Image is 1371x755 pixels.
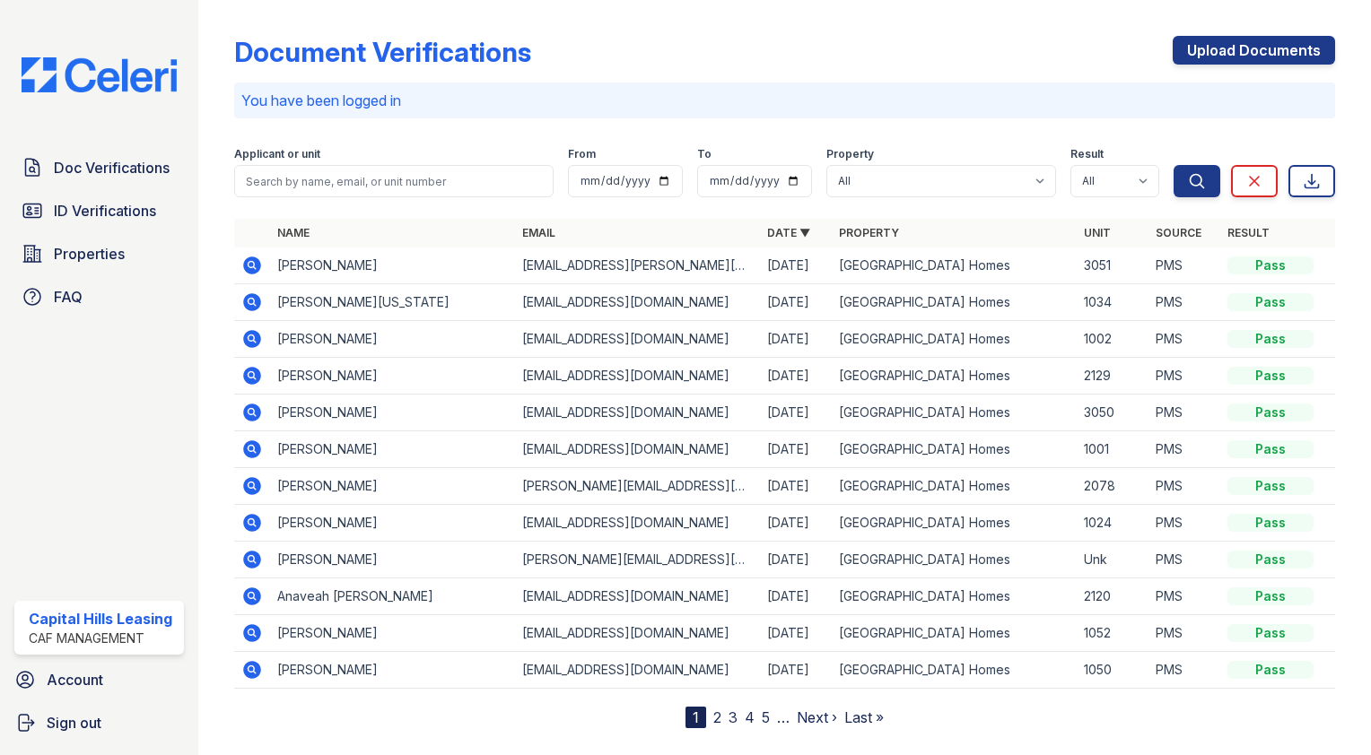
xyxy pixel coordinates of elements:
a: ID Verifications [14,193,184,229]
td: [PERSON_NAME] [270,615,515,652]
td: [EMAIL_ADDRESS][DOMAIN_NAME] [515,395,760,431]
td: PMS [1148,652,1220,689]
a: Result [1227,226,1270,239]
td: [GEOGRAPHIC_DATA] Homes [832,615,1077,652]
td: [PERSON_NAME] [270,247,515,284]
div: CAF Management [29,629,172,647]
td: [GEOGRAPHIC_DATA] Homes [832,468,1077,505]
div: Pass [1227,256,1314,274]
td: [EMAIL_ADDRESS][DOMAIN_NAME] [515,652,760,689]
a: Property [839,226,899,239]
div: Pass [1227,551,1314,568]
div: Pass [1227,367,1314,385]
td: [EMAIL_ADDRESS][DOMAIN_NAME] [515,615,760,652]
td: 1001 [1077,431,1148,468]
a: Doc Verifications [14,150,184,186]
td: PMS [1148,358,1220,395]
div: 1 [685,707,706,728]
td: [GEOGRAPHIC_DATA] Homes [832,247,1077,284]
a: Last » [844,708,884,726]
td: PMS [1148,542,1220,578]
td: [PERSON_NAME] [270,358,515,395]
td: [PERSON_NAME] [270,542,515,578]
a: Date ▼ [767,226,810,239]
td: 2120 [1077,578,1148,615]
td: Anaveah [PERSON_NAME] [270,578,515,615]
td: [GEOGRAPHIC_DATA] Homes [832,542,1077,578]
a: Account [7,662,191,698]
td: PMS [1148,578,1220,615]
img: CE_Logo_Blue-a8612792a0a2168367f1c8372b55b34899dd931a85d93a1a3d3e32e68fde9ad4.png [7,57,191,92]
td: PMS [1148,505,1220,542]
div: Pass [1227,404,1314,421]
td: [GEOGRAPHIC_DATA] Homes [832,284,1077,321]
td: [GEOGRAPHIC_DATA] Homes [832,431,1077,468]
td: 1034 [1077,284,1148,321]
td: [EMAIL_ADDRESS][PERSON_NAME][DOMAIN_NAME] [515,247,760,284]
span: Account [47,669,103,690]
td: [DATE] [760,284,832,321]
td: [DATE] [760,542,832,578]
a: Upload Documents [1173,36,1335,65]
label: Property [826,147,874,161]
td: [DATE] [760,615,832,652]
label: To [697,147,712,161]
td: [DATE] [760,247,832,284]
td: PMS [1148,615,1220,652]
td: [GEOGRAPHIC_DATA] Homes [832,652,1077,689]
span: Sign out [47,712,101,733]
div: Pass [1227,330,1314,348]
td: [DATE] [760,468,832,505]
a: Unit [1084,226,1111,239]
a: Sign out [7,705,191,741]
td: 1002 [1077,321,1148,358]
td: [PERSON_NAME] [270,395,515,431]
div: Pass [1227,587,1314,605]
div: Pass [1227,477,1314,495]
label: Result [1070,147,1104,161]
div: Pass [1227,293,1314,311]
div: Pass [1227,661,1314,679]
td: [GEOGRAPHIC_DATA] Homes [832,505,1077,542]
a: 2 [713,708,721,726]
p: You have been logged in [241,90,1328,111]
a: 5 [762,708,770,726]
div: Capital Hills Leasing [29,608,172,629]
td: PMS [1148,321,1220,358]
div: Pass [1227,624,1314,642]
input: Search by name, email, or unit number [234,165,554,197]
a: Source [1156,226,1201,239]
a: Properties [14,236,184,272]
a: Next › [797,708,837,726]
td: [GEOGRAPHIC_DATA] Homes [832,358,1077,395]
a: 4 [745,708,755,726]
td: [DATE] [760,431,832,468]
td: [EMAIL_ADDRESS][DOMAIN_NAME] [515,284,760,321]
td: PMS [1148,395,1220,431]
td: [EMAIL_ADDRESS][DOMAIN_NAME] [515,505,760,542]
label: Applicant or unit [234,147,320,161]
td: [DATE] [760,395,832,431]
a: Email [522,226,555,239]
label: From [568,147,596,161]
td: [PERSON_NAME] [270,431,515,468]
span: Doc Verifications [54,157,170,178]
td: 3051 [1077,247,1148,284]
td: PMS [1148,247,1220,284]
td: [PERSON_NAME] [270,468,515,505]
td: 2078 [1077,468,1148,505]
td: [PERSON_NAME] [270,321,515,358]
td: [GEOGRAPHIC_DATA] Homes [832,578,1077,615]
span: ID Verifications [54,200,156,221]
td: 1024 [1077,505,1148,542]
td: [PERSON_NAME][EMAIL_ADDRESS][DOMAIN_NAME] [515,468,760,505]
span: Properties [54,243,125,265]
a: Name [277,226,310,239]
td: [GEOGRAPHIC_DATA] Homes [832,321,1077,358]
td: [EMAIL_ADDRESS][DOMAIN_NAME] [515,358,760,395]
td: Unk [1077,542,1148,578]
a: 3 [729,708,738,726]
td: [PERSON_NAME] [270,652,515,689]
td: [PERSON_NAME] [270,505,515,542]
